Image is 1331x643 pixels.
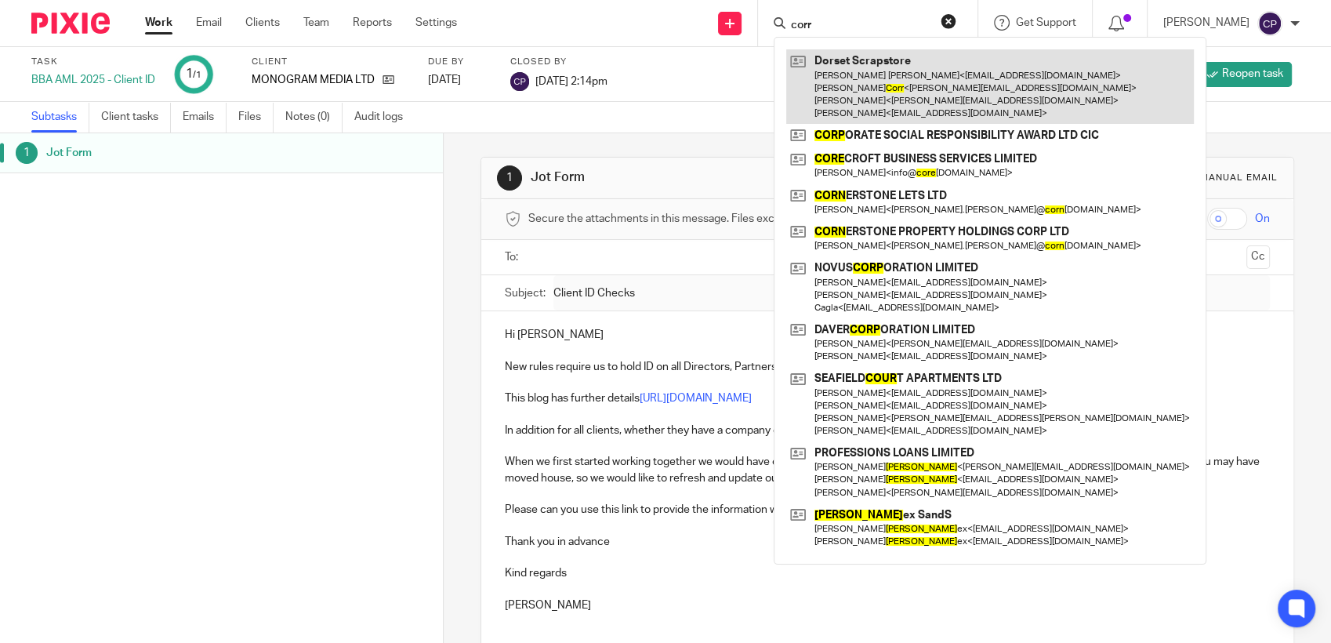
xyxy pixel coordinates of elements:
label: Client [252,56,408,68]
small: /1 [193,71,201,79]
a: Reopen task [1198,62,1292,87]
a: Notes (0) [285,102,343,133]
div: 1 [16,142,38,164]
label: Closed by [510,56,607,68]
a: Client tasks [101,102,171,133]
input: Search [789,19,930,33]
a: Audit logs [354,102,415,133]
div: [DATE] [428,72,491,88]
a: Work [145,15,172,31]
p: Thank you in advance [505,534,1270,550]
h1: Jot Form [46,141,300,165]
span: Reopen task [1222,66,1283,82]
button: Cc [1246,245,1270,269]
span: [DATE] 2:14pm [535,75,607,86]
a: Settings [415,15,457,31]
p: In addition for all clients, whether they have a company of not, we have to do Anti Money Launder... [505,423,1270,438]
p: MONOGRAM MEDIA LTD [252,72,375,88]
img: svg%3E [510,72,529,91]
span: On [1255,211,1270,227]
p: When we first started working together we would have obtained ID but it may now be out of date fo... [505,454,1270,486]
img: svg%3E [1257,11,1282,36]
p: This blog has further details [505,391,1270,406]
label: To: [505,249,522,265]
span: Secure the attachments in this message. Files exceeding the size limit (10MB) will be secured aut... [528,211,1053,227]
a: Files [238,102,274,133]
a: Clients [245,15,280,31]
button: Clear [941,13,956,29]
span: Get Support [1016,17,1076,28]
p: [PERSON_NAME] [505,598,1270,613]
p: Please can you use this link to provide the information we need to update our records [505,502,1270,518]
img: Pixie [31,13,110,34]
a: Subtasks [31,102,89,133]
label: Task [31,56,155,68]
p: Kind regards [505,565,1270,581]
p: Hi [PERSON_NAME] [505,327,1270,343]
h1: Jot Form [531,169,921,186]
a: [URL][DOMAIN_NAME] [640,393,752,404]
label: Subject: [505,285,546,301]
label: Due by [428,56,491,68]
a: Email [196,15,222,31]
a: Emails [183,102,227,133]
p: [PERSON_NAME] [1163,15,1249,31]
div: 1 [497,165,522,191]
div: 1 [186,65,201,83]
a: Reports [353,15,392,31]
div: BBA AML 2025 - Client ID [31,72,155,88]
p: New rules require us to hold ID on all Directors, Partners and PSC's, without the the ID we can't... [505,359,1270,375]
div: Manual email [1200,172,1278,184]
a: Team [303,15,329,31]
